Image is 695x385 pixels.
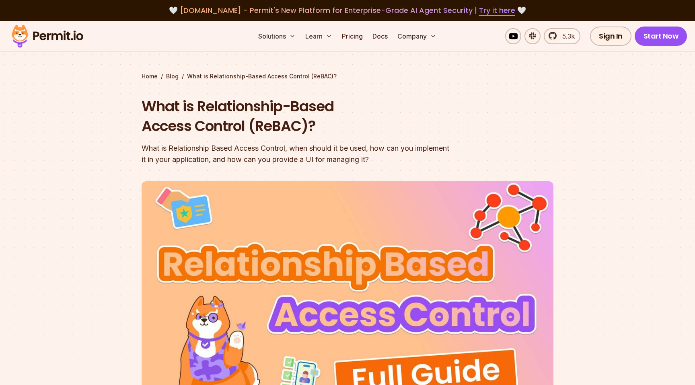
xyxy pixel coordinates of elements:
button: Company [394,28,440,44]
span: 5.3k [557,31,575,41]
a: Home [142,72,158,80]
button: Solutions [255,28,299,44]
a: Blog [166,72,179,80]
button: Learn [302,28,335,44]
span: [DOMAIN_NAME] - Permit's New Platform for Enterprise-Grade AI Agent Security | [180,5,515,15]
div: 🤍 🤍 [19,5,676,16]
a: 5.3k [544,28,580,44]
img: Permit logo [8,23,87,50]
a: Sign In [590,27,631,46]
h1: What is Relationship-Based Access Control (ReBAC)? [142,96,450,136]
div: What is Relationship Based Access Control, when should it be used, how can you implement it in yo... [142,143,450,165]
div: / / [142,72,553,80]
a: Docs [369,28,391,44]
a: Start Now [635,27,687,46]
a: Pricing [339,28,366,44]
a: Try it here [479,5,515,16]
